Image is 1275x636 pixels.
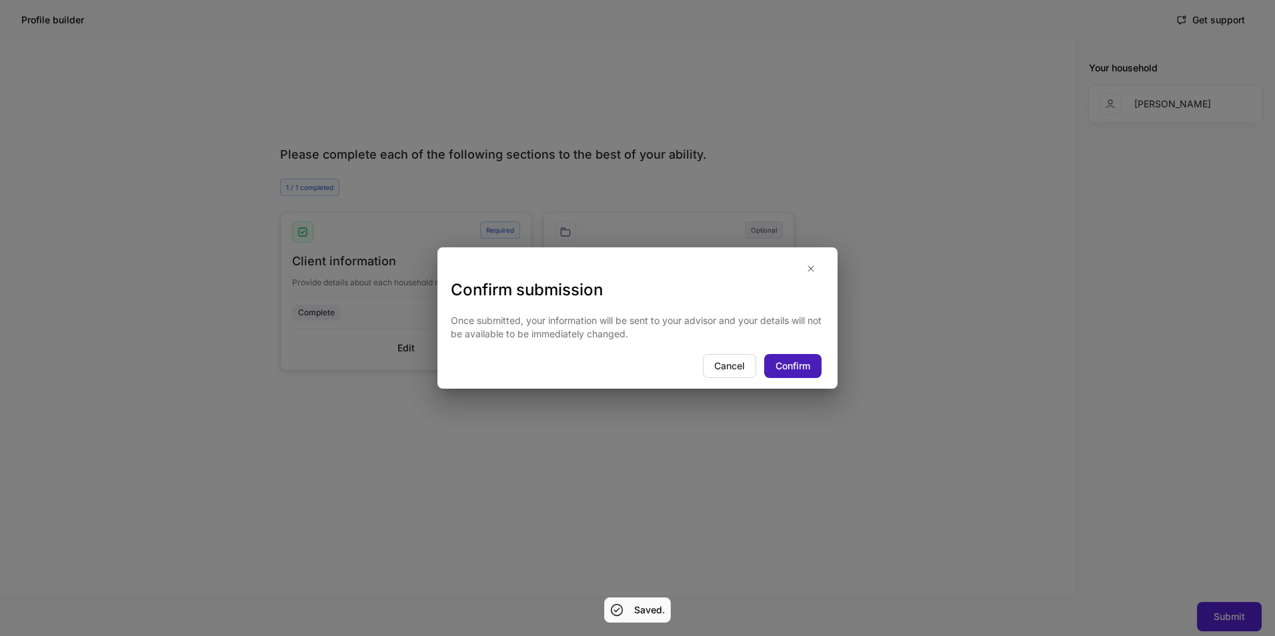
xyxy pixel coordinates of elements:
[776,359,810,373] div: Confirm
[764,354,822,378] button: Confirm
[451,314,824,341] p: Once submitted, your information will be sent to your advisor and your details will not be availa...
[634,603,665,617] h5: Saved.
[703,354,756,378] button: Cancel
[451,279,824,301] h3: Confirm submission
[714,359,745,373] div: Cancel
